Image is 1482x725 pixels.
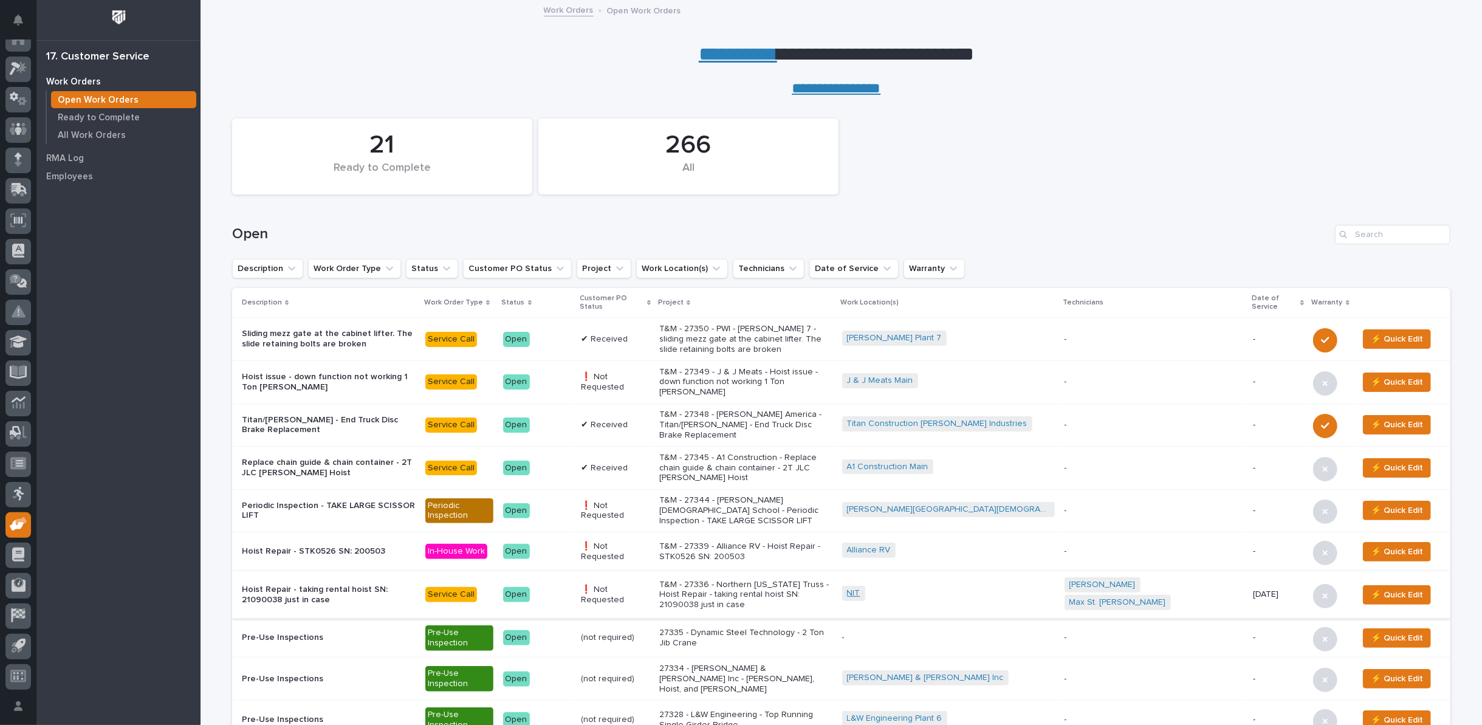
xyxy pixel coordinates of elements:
div: In-House Work [425,544,487,559]
p: Status [502,296,525,309]
p: Hoist Repair - STK0526 SN: 200503 [242,546,416,557]
tr: Hoist issue - down function not working 1 Ton [PERSON_NAME]Service CallOpen❗ Not RequestedT&M - 2... [232,360,1450,404]
button: Warranty [904,259,965,278]
p: Open Work Orders [58,95,139,106]
p: T&M - 27339 - Alliance RV - Hoist Repair - STK0526 SN: 200503 [659,541,832,562]
p: ❗ Not Requested [581,372,650,393]
button: ⚡ Quick Edit [1363,628,1431,648]
p: Project [658,296,684,309]
span: ⚡ Quick Edit [1371,503,1423,518]
button: Customer PO Status [463,259,572,278]
div: Open [503,374,530,390]
p: T&M - 27344 - [PERSON_NAME][DEMOGRAPHIC_DATA] School - Periodic Inspection - TAKE LARGE SCISSOR LIFT [659,495,832,526]
p: ❗ Not Requested [581,541,650,562]
p: Pre-Use Inspections [242,674,416,684]
p: - [1065,546,1243,557]
a: Work Orders [36,72,201,91]
p: RMA Log [46,153,84,164]
a: L&W Engineering Plant 6 [847,713,942,724]
p: T&M - 27348 - [PERSON_NAME] America - Titan/[PERSON_NAME] - End Truck Disc Brake Replacement [659,410,832,440]
div: Open [503,503,530,518]
a: [PERSON_NAME] Plant 7 [847,333,942,343]
div: Ready to Complete [253,162,512,187]
tr: Periodic Inspection - TAKE LARGE SCISSOR LIFTPeriodic InspectionOpen❗ Not RequestedT&M - 27344 - ... [232,489,1450,532]
p: - [1253,463,1303,473]
div: Open [503,630,530,645]
p: T&M - 27350 - PWI - [PERSON_NAME] 7 - sliding mezz gate at the cabinet lifter. The slide retainin... [659,324,832,354]
p: - [1065,506,1243,516]
span: ⚡ Quick Edit [1371,545,1423,559]
p: ❗ Not Requested [581,501,650,521]
a: J & J Meats Main [847,376,913,386]
p: Pre-Use Inspections [242,633,416,643]
p: - [1253,420,1303,430]
p: All Work Orders [58,130,126,141]
p: Sliding mezz gate at the cabinet lifter. The slide retaining bolts are broken [242,329,416,349]
p: - [1065,420,1243,430]
div: Open [503,672,530,687]
p: - [1253,377,1303,387]
p: Description [242,296,282,309]
div: Periodic Inspection [425,498,493,524]
p: - [1253,715,1303,725]
tr: Hoist Repair - STK0526 SN: 200503In-House WorkOpen❗ Not RequestedT&M - 27339 - Alliance RV - Hois... [232,532,1450,571]
input: Search [1335,225,1450,244]
a: Work Orders [544,2,594,16]
button: Status [406,259,458,278]
p: - [1065,463,1243,473]
div: Open [503,417,530,433]
p: - [1065,674,1243,684]
div: All [559,162,818,187]
div: Notifications [15,15,31,34]
a: Ready to Complete [47,109,201,126]
tr: Hoist Repair - taking rental hoist SN: 21090038 just in caseService CallOpen❗ Not RequestedT&M - ... [232,571,1450,619]
p: - [1065,633,1243,643]
span: ⚡ Quick Edit [1371,417,1423,432]
a: [PERSON_NAME] [1069,580,1136,590]
span: ⚡ Quick Edit [1371,332,1423,346]
p: Hoist Repair - taking rental hoist SN: 21090038 just in case [242,585,416,605]
button: Work Order Type [308,259,401,278]
p: Periodic Inspection - TAKE LARGE SCISSOR LIFT [242,501,416,521]
div: Open [503,461,530,476]
div: Service Call [425,587,477,602]
div: 17. Customer Service [46,50,149,64]
p: - [1253,506,1303,516]
div: Service Call [425,461,477,476]
div: Open [503,587,530,602]
p: (not required) [581,715,650,725]
p: 27335 - Dynamic Steel Technology - 2 Ton Jib Crane [659,628,832,648]
p: - [1253,334,1303,345]
span: ⚡ Quick Edit [1371,588,1423,602]
p: - [1065,715,1243,725]
a: Alliance RV [847,545,891,555]
p: - [1253,633,1303,643]
p: - [1253,546,1303,557]
button: ⚡ Quick Edit [1363,373,1431,392]
p: - [842,633,1055,643]
a: Max St. [PERSON_NAME] [1069,597,1166,608]
p: ✔ Received [581,334,650,345]
tr: Replace chain guide & chain container - 2T JLC [PERSON_NAME] HoistService CallOpen✔ ReceivedT&M -... [232,447,1450,490]
p: - [1065,334,1243,345]
p: ✔ Received [581,420,650,430]
button: Work Location(s) [636,259,728,278]
p: (not required) [581,633,650,643]
p: T&M - 27336 - Northern [US_STATE] Truss - Hoist Repair - taking rental hoist SN: 21090038 just in... [659,580,832,610]
button: Description [232,259,303,278]
p: Work Orders [46,77,101,88]
p: 27334 - [PERSON_NAME] & [PERSON_NAME] Inc - [PERSON_NAME], Hoist, and [PERSON_NAME] [659,664,832,694]
p: Work Location(s) [841,296,899,309]
div: Service Call [425,374,477,390]
button: ⚡ Quick Edit [1363,415,1431,435]
button: ⚡ Quick Edit [1363,458,1431,478]
a: Open Work Orders [47,91,201,108]
button: Date of Service [809,259,899,278]
button: ⚡ Quick Edit [1363,501,1431,520]
a: NIT [847,588,860,599]
button: ⚡ Quick Edit [1363,542,1431,562]
a: Employees [36,167,201,185]
p: Open Work Orders [607,3,681,16]
p: Work Order Type [424,296,483,309]
a: Titan Construction [PERSON_NAME] Industries [847,419,1027,429]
